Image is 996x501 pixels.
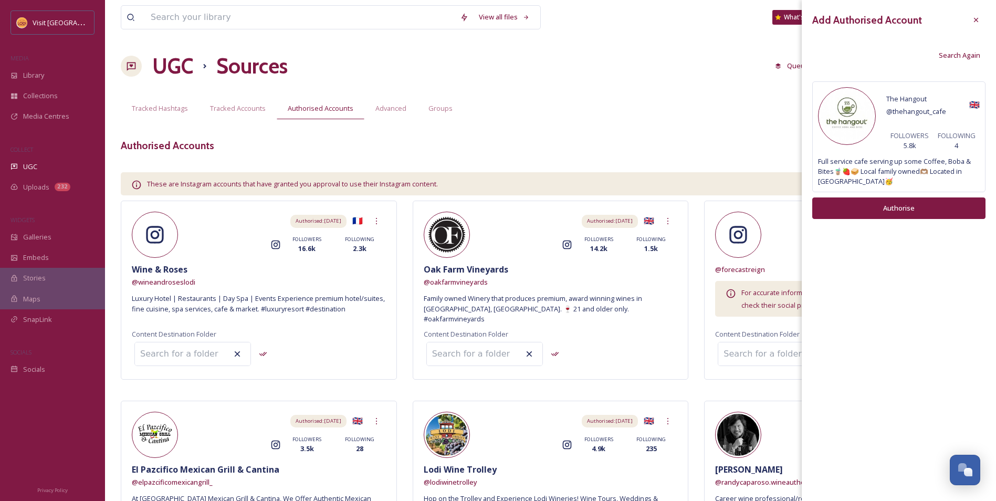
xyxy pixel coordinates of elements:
span: For accurate information on this creator, please follow the link to check their social profile. [741,288,943,310]
span: FOLLOWING [636,236,666,243]
a: View all files [474,7,535,27]
span: SnapLink [23,315,52,325]
span: The Hangout [886,94,927,103]
img: 88241660_1061729607533296_8515375716383064064_n.jpg [426,214,468,256]
span: @ oakfarmvineyards [424,277,488,287]
span: 4.9k [592,444,605,454]
span: FOLLOWERS [890,131,929,141]
span: Content Destination Folder [715,329,800,339]
span: Oak Farm Vineyards [424,263,508,276]
span: MEDIA [11,54,29,62]
span: 5.8k [904,141,916,151]
a: @wineandroseslodi [132,276,195,288]
a: @elpazcificomexicangrill_ [132,476,213,488]
span: Search Again [939,50,980,60]
span: FOLLOWING [345,236,374,243]
img: 212999449_249589546542061_8579432868578238441_n.jpg [821,90,873,142]
span: Media Centres [23,111,69,121]
span: Visit [GEOGRAPHIC_DATA] [33,17,114,27]
a: Privacy Policy [37,483,68,496]
button: Queued [770,56,819,76]
span: Wine & Roses [132,263,187,276]
span: 4 [955,141,958,151]
span: Family owned Winery that produces premium, award winning wines in [GEOGRAPHIC_DATA], [GEOGRAPHIC_... [424,294,678,324]
button: Open Chat [950,455,980,485]
a: @lodiwinetrolley [424,476,477,488]
span: Tracked Accounts [210,103,266,113]
a: What's New [772,10,825,25]
span: FOLLOWING [345,436,374,443]
div: 232 [55,183,70,191]
div: 🇫🇷 [348,212,367,231]
h3: Add Authorised Account [812,13,922,28]
span: Advanced [375,103,406,113]
span: El Pazcifico Mexican Grill & Cantina [132,463,279,476]
span: Authorised: [DATE] [587,417,633,425]
span: [PERSON_NAME] [715,463,783,476]
span: Library [23,70,44,80]
span: Galleries [23,232,51,242]
span: WIDGETS [11,216,35,224]
div: 🇬🇧 [348,412,367,431]
span: FOLLOWERS [292,236,321,243]
span: Luxury Hotel | Restaurants | Day Spa | Events Experience premium hotel/suites, fine cuisine, spa ... [132,294,386,314]
a: @forecastreign [715,263,765,276]
input: Search your library [145,6,455,29]
span: SOCIALS [11,348,32,356]
span: Collections [23,91,58,101]
span: Full service cafe serving up some Coffee, Boba & Bites🧋🍓🥪 Local family owned🫶🏽 Located in [GEOGRA... [818,156,980,187]
span: Groups [428,103,453,113]
span: 2.3k [353,244,366,254]
span: @ forecastreign [715,265,765,274]
span: @ wineandroseslodi [132,277,195,287]
span: COLLECT [11,145,33,153]
div: 🇬🇧 [886,92,980,118]
span: FOLLOWING [636,436,666,443]
span: These are Instagram accounts that have granted you approval to use their Instagram content. [147,179,438,189]
div: 🇬🇧 [639,212,658,231]
span: Authorised: [DATE] [296,217,341,225]
span: 3.5k [300,444,314,454]
img: 307596493_1203237893856569_5095816859743211586_n.jpg [717,414,759,456]
span: 1.5k [644,244,658,254]
span: 28 [356,444,363,454]
span: Socials [23,364,45,374]
span: FOLLOWERS [584,236,613,243]
span: Authorised: [DATE] [587,217,633,225]
span: FOLLOWERS [584,436,613,443]
span: 16.6k [298,244,316,254]
span: FOLLOWING [938,131,976,141]
span: @ thehangout_cafe [886,107,946,116]
img: Square%20Social%20Visit%20Lodi.png [17,17,27,28]
span: @ elpazcificomexicangrill_ [132,477,213,487]
span: 235 [646,444,657,454]
a: @randycaparoso.wineauthor [715,476,808,488]
a: Queued [770,56,824,76]
span: Stories [23,273,46,283]
span: Content Destination Folder [132,329,216,339]
span: Embeds [23,253,49,263]
a: UGC [152,50,193,82]
span: 14.2k [590,244,607,254]
span: Content Destination Folder [424,329,508,339]
input: Search for a folder [718,342,834,366]
span: Uploads [23,182,49,192]
div: 🇬🇧 [639,412,658,431]
button: Authorise [812,197,985,219]
input: Search for a folder [135,342,250,366]
span: @ lodiwinetrolley [424,477,477,487]
span: Tracked Hashtags [132,103,188,113]
span: Maps [23,294,40,304]
h3: Authorised Accounts [121,138,214,153]
span: @ randycaparoso.wineauthor [715,477,808,487]
span: Lodi Wine Trolley [424,463,497,476]
img: 30906210_279973495874803_3426588092012691456_n.jpg [134,414,176,456]
h1: Sources [216,50,288,82]
span: Authorised: [DATE] [296,417,341,425]
span: UGC [23,162,37,172]
input: Search for a folder [427,342,542,366]
a: @oakfarmvineyards [424,276,488,288]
